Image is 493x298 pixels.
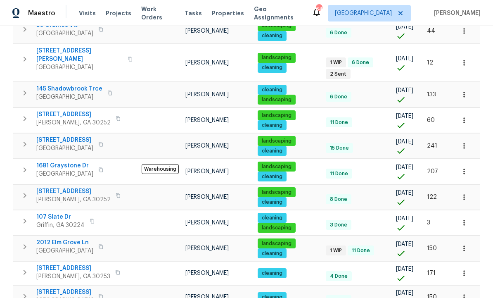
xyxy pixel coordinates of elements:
span: cleaning [258,86,286,93]
span: landscaping [258,96,295,103]
span: Warehousing [142,164,179,174]
span: landscaping [258,163,295,170]
span: 1 WIP [327,247,345,254]
span: [DATE] [396,190,413,196]
span: landscaping [258,138,295,145]
span: [GEOGRAPHIC_DATA] [36,144,93,153]
span: [PERSON_NAME] [185,194,229,200]
span: landscaping [258,54,295,61]
span: 171 [427,270,436,276]
span: 122 [427,194,437,200]
span: landscaping [258,189,295,196]
span: [DATE] [396,216,413,222]
span: [STREET_ADDRESS] [36,264,110,272]
span: [STREET_ADDRESS] [36,288,93,296]
span: [GEOGRAPHIC_DATA] [36,247,93,255]
span: cleaning [258,270,286,277]
span: 3 Done [327,222,351,229]
span: 11 Done [348,247,373,254]
span: [PERSON_NAME] [185,92,229,98]
span: [PERSON_NAME] [185,28,229,34]
span: landscaping [258,22,295,29]
span: 207 [427,169,438,174]
span: cleaning [258,250,286,257]
span: 44 [427,28,435,34]
span: 11 Done [327,170,351,177]
span: 11 Done [327,119,351,126]
span: 12 [427,60,433,66]
span: [DATE] [396,241,413,247]
div: 64 [316,5,322,13]
span: [PERSON_NAME], GA 30252 [36,119,111,127]
span: [DATE] [396,88,413,93]
span: 4 Done [327,273,351,280]
span: [PERSON_NAME] [185,246,229,251]
span: [GEOGRAPHIC_DATA] [36,93,102,101]
span: [GEOGRAPHIC_DATA] [36,29,93,38]
span: 6 Done [348,59,372,66]
span: cleaning [258,122,286,129]
span: [DATE] [396,266,413,272]
span: [DATE] [396,164,413,170]
span: 15 Done [327,145,352,152]
span: 8 Done [327,196,351,203]
span: [DATE] [396,290,413,296]
span: 133 [427,92,436,98]
span: [STREET_ADDRESS] [36,110,111,119]
span: 6 Done [327,29,351,36]
span: 107 Slate Dr [36,213,85,221]
span: [DATE] [396,24,413,30]
span: [PERSON_NAME] [185,220,229,226]
span: [GEOGRAPHIC_DATA] [335,9,392,17]
span: landscaping [258,224,295,231]
span: [PERSON_NAME], GA 30252 [36,195,111,204]
span: [GEOGRAPHIC_DATA] [36,170,93,178]
span: cleaning [258,32,286,39]
span: landscaping [258,240,295,247]
span: 1681 Graystone Dr [36,162,93,170]
span: [PERSON_NAME] [185,143,229,149]
span: [PERSON_NAME] [431,9,481,17]
span: [PERSON_NAME] [185,60,229,66]
span: 1 WIP [327,59,345,66]
span: [STREET_ADDRESS][PERSON_NAME] [36,47,123,63]
span: [DATE] [396,113,413,119]
span: cleaning [258,215,286,222]
span: 2012 Elm Grove Ln [36,238,93,247]
span: 3 [427,220,430,226]
span: 6 Done [327,93,351,100]
span: Griffin, GA 30224 [36,221,85,229]
span: cleaning [258,173,286,180]
span: [STREET_ADDRESS] [36,136,93,144]
span: Visits [79,9,96,17]
span: 145 Shadowbrook Trce [36,85,102,93]
span: cleaning [258,199,286,206]
span: Geo Assignments [254,5,302,21]
span: 60 [427,117,435,123]
span: Properties [212,9,244,17]
span: cleaning [258,148,286,155]
span: 150 [427,246,437,251]
span: [GEOGRAPHIC_DATA] [36,63,123,72]
span: [PERSON_NAME] [185,117,229,123]
span: [PERSON_NAME] [185,270,229,276]
span: 241 [427,143,437,149]
span: cleaning [258,64,286,71]
span: [DATE] [396,56,413,62]
span: [PERSON_NAME] [185,169,229,174]
span: [DATE] [396,139,413,145]
span: Projects [106,9,131,17]
span: Tasks [185,10,202,16]
span: Work Orders [141,5,175,21]
span: [STREET_ADDRESS] [36,187,111,195]
span: 2 Sent [327,71,350,78]
span: landscaping [258,112,295,119]
span: Maestro [28,9,55,17]
span: [PERSON_NAME], GA 30253 [36,272,110,281]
